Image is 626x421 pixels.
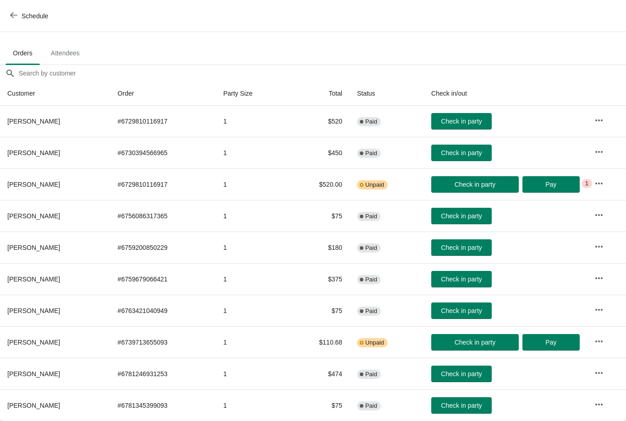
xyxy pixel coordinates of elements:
[455,181,495,188] span: Check in party
[110,358,216,389] td: # 6781246931253
[288,106,350,137] td: $520
[365,276,377,283] span: Paid
[110,263,216,295] td: # 6759679066421
[522,334,580,351] button: Pay
[110,389,216,421] td: # 6781345399093
[216,137,288,168] td: 1
[365,371,377,378] span: Paid
[431,113,492,130] button: Check in party
[431,145,492,161] button: Check in party
[7,402,60,409] span: [PERSON_NAME]
[424,81,587,106] th: Check in/out
[216,106,288,137] td: 1
[441,307,482,314] span: Check in party
[110,295,216,326] td: # 6763421040949
[288,168,350,200] td: $520.00
[110,326,216,358] td: # 6739713655093
[288,389,350,421] td: $75
[216,389,288,421] td: 1
[431,366,492,382] button: Check in party
[110,200,216,232] td: # 6756086317365
[7,149,60,157] span: [PERSON_NAME]
[110,168,216,200] td: # 6729810116917
[522,176,580,193] button: Pay
[216,200,288,232] td: 1
[7,244,60,251] span: [PERSON_NAME]
[216,168,288,200] td: 1
[455,339,495,346] span: Check in party
[216,232,288,263] td: 1
[110,106,216,137] td: # 6729810116917
[110,137,216,168] td: # 6730394566965
[18,65,626,81] input: Search by customer
[44,45,87,61] span: Attendees
[5,45,40,61] span: Orders
[441,370,482,378] span: Check in party
[431,208,492,224] button: Check in party
[288,295,350,326] td: $75
[216,263,288,295] td: 1
[365,339,384,346] span: Unpaid
[110,81,216,106] th: Order
[441,118,482,125] span: Check in party
[431,334,519,351] button: Check in party
[288,232,350,263] td: $180
[365,244,377,252] span: Paid
[545,181,556,188] span: Pay
[110,232,216,263] td: # 6759200850229
[216,81,288,106] th: Party Size
[288,137,350,168] td: $450
[431,239,492,256] button: Check in party
[7,370,60,378] span: [PERSON_NAME]
[431,397,492,414] button: Check in party
[365,213,377,220] span: Paid
[288,358,350,389] td: $474
[441,212,482,220] span: Check in party
[365,402,377,410] span: Paid
[216,326,288,358] td: 1
[441,275,482,283] span: Check in party
[365,150,377,157] span: Paid
[5,8,55,24] button: Schedule
[441,244,482,251] span: Check in party
[288,326,350,358] td: $110.68
[216,295,288,326] td: 1
[431,271,492,287] button: Check in party
[22,12,48,20] span: Schedule
[7,118,60,125] span: [PERSON_NAME]
[7,212,60,220] span: [PERSON_NAME]
[431,176,519,193] button: Check in party
[7,339,60,346] span: [PERSON_NAME]
[545,339,556,346] span: Pay
[7,307,60,314] span: [PERSON_NAME]
[288,200,350,232] td: $75
[365,181,384,189] span: Unpaid
[431,302,492,319] button: Check in party
[7,275,60,283] span: [PERSON_NAME]
[365,308,377,315] span: Paid
[441,402,482,409] span: Check in party
[365,118,377,125] span: Paid
[288,263,350,295] td: $375
[7,181,60,188] span: [PERSON_NAME]
[585,180,588,187] span: 1
[441,149,482,157] span: Check in party
[350,81,424,106] th: Status
[216,358,288,389] td: 1
[288,81,350,106] th: Total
